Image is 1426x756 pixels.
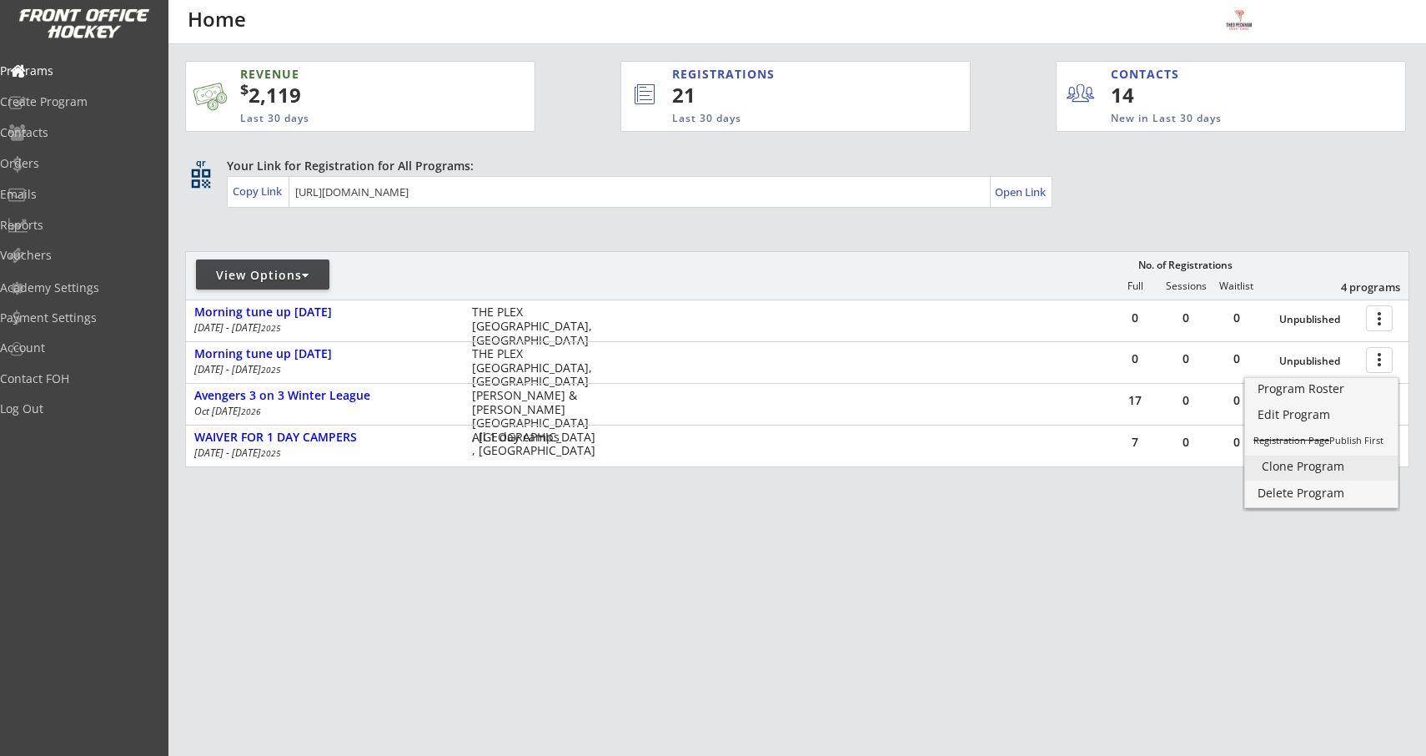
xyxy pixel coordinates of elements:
[672,66,892,83] div: REGISTRATIONS
[472,431,603,459] div: All 1 day camps , [GEOGRAPHIC_DATA]
[672,81,914,109] div: 21
[1133,260,1237,271] div: No. of Registrations
[1110,280,1160,292] div: Full
[1253,436,1389,445] div: Publish First
[240,66,454,83] div: REVENUE
[261,364,281,375] em: 2025
[1161,395,1211,406] div: 0
[1245,430,1398,455] a: Registration PagePublish First
[241,406,261,417] em: 2026
[1366,305,1393,331] button: more_vert
[1279,355,1358,367] div: Unpublished
[1366,347,1393,373] button: more_vert
[472,389,603,445] div: [PERSON_NAME] & [PERSON_NAME][GEOGRAPHIC_DATA] , [GEOGRAPHIC_DATA]
[1110,395,1160,406] div: 17
[194,389,454,403] div: Avengers 3 on 3 Winter League
[194,406,449,416] div: Oct [DATE]
[233,184,285,199] div: Copy Link
[1161,353,1211,365] div: 0
[1212,395,1262,406] div: 0
[1211,280,1261,292] div: Waitlist
[1111,81,1213,109] div: 14
[240,79,249,99] sup: $
[1161,436,1211,448] div: 0
[1258,487,1385,499] div: Delete Program
[995,185,1047,199] div: Open Link
[194,448,449,458] div: [DATE] - [DATE]
[194,431,454,445] div: WAIVER FOR 1 DAY CAMPERS
[672,112,901,126] div: Last 30 days
[1212,312,1262,324] div: 0
[188,166,213,191] button: qr_code
[1279,314,1358,325] div: Unpublished
[190,158,210,169] div: qr
[240,112,454,126] div: Last 30 days
[1262,461,1381,472] div: Clone Program
[1110,312,1160,324] div: 0
[1111,112,1328,126] div: New in Last 30 days
[1212,436,1262,448] div: 0
[1313,280,1400,295] div: 4 programs
[261,447,281,459] em: 2025
[1258,383,1385,395] div: Program Roster
[1111,66,1187,83] div: CONTACTS
[1161,280,1211,292] div: Sessions
[194,323,449,333] div: [DATE] - [DATE]
[227,158,1358,174] div: Your Link for Registration for All Programs:
[1110,436,1160,448] div: 7
[194,365,449,375] div: [DATE] - [DATE]
[194,347,454,361] div: Morning tune up [DATE]
[194,305,454,320] div: Morning tune up [DATE]
[1245,378,1398,403] a: Program Roster
[1161,312,1211,324] div: 0
[196,267,329,284] div: View Options
[1245,404,1398,429] a: Edit Program
[1110,353,1160,365] div: 0
[995,180,1047,204] a: Open Link
[472,305,603,347] div: THE PLEX [GEOGRAPHIC_DATA], [GEOGRAPHIC_DATA]
[240,81,482,109] div: 2,119
[1253,434,1329,446] s: Registration Page
[1212,353,1262,365] div: 0
[261,322,281,334] em: 2025
[472,347,603,389] div: THE PLEX [GEOGRAPHIC_DATA], [GEOGRAPHIC_DATA]
[1258,409,1385,421] div: Edit Program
